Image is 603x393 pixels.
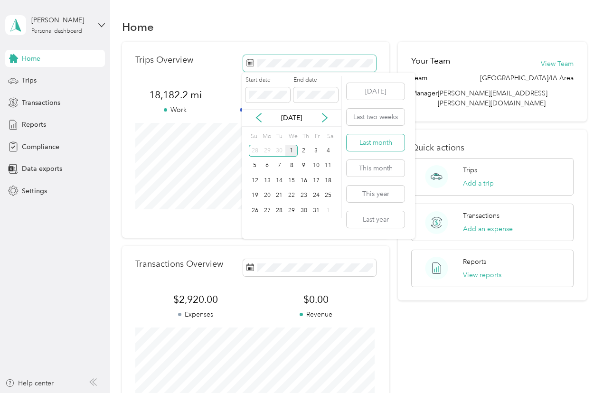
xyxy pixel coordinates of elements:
[249,205,261,216] div: 26
[298,205,310,216] div: 30
[261,130,272,143] div: Mo
[411,55,450,67] h2: Your Team
[22,120,46,130] span: Reports
[273,175,286,187] div: 14
[463,224,513,234] button: Add an expense
[273,160,286,172] div: 7
[256,309,377,319] p: Revenue
[22,186,47,196] span: Settings
[322,175,334,187] div: 18
[310,190,322,202] div: 24
[22,98,60,108] span: Transactions
[256,293,377,306] span: $0.00
[273,145,286,157] div: 30
[273,205,286,216] div: 28
[249,175,261,187] div: 12
[135,88,216,102] span: 18,182.2 mi
[135,105,216,115] p: Work
[298,145,310,157] div: 2
[22,75,37,85] span: Trips
[347,109,405,125] button: Last two weeks
[550,340,603,393] iframe: Everlance-gr Chat Button Frame
[249,130,258,143] div: Su
[298,160,310,172] div: 9
[463,211,499,221] p: Transactions
[135,309,256,319] p: Expenses
[480,73,574,83] span: [GEOGRAPHIC_DATA]/IA Area
[411,143,574,153] p: Quick actions
[31,15,91,25] div: [PERSON_NAME]
[347,83,405,100] button: [DATE]
[310,205,322,216] div: 31
[411,88,438,108] span: Manager
[298,175,310,187] div: 16
[261,160,273,172] div: 6
[245,76,290,84] label: Start date
[298,190,310,202] div: 23
[463,257,486,267] p: Reports
[31,28,82,34] div: Personal dashboard
[322,205,334,216] div: 1
[313,130,322,143] div: Fr
[347,160,405,177] button: This month
[310,160,322,172] div: 10
[411,73,427,83] span: Team
[285,175,298,187] div: 15
[322,145,334,157] div: 4
[261,205,273,216] div: 27
[541,59,574,69] button: View Team
[261,145,273,157] div: 29
[274,130,283,143] div: Tu
[347,211,405,228] button: Last year
[463,270,501,280] button: View reports
[22,164,62,174] span: Data exports
[273,190,286,202] div: 21
[301,130,310,143] div: Th
[261,175,273,187] div: 13
[216,88,296,102] span: 0 mi
[325,130,334,143] div: Sa
[249,190,261,202] div: 19
[463,165,477,175] p: Trips
[285,190,298,202] div: 22
[285,160,298,172] div: 8
[216,105,296,115] p: Personal
[135,293,256,306] span: $2,920.00
[261,190,273,202] div: 20
[249,145,261,157] div: 28
[285,145,298,157] div: 1
[122,22,154,32] h1: Home
[347,134,405,151] button: Last month
[135,55,193,65] p: Trips Overview
[285,205,298,216] div: 29
[322,190,334,202] div: 25
[322,160,334,172] div: 11
[249,160,261,172] div: 5
[438,89,547,107] span: [PERSON_NAME][EMAIL_ADDRESS][PERSON_NAME][DOMAIN_NAME]
[22,54,40,64] span: Home
[5,378,54,388] button: Help center
[22,142,59,152] span: Compliance
[287,130,298,143] div: We
[347,186,405,202] button: This year
[135,259,223,269] p: Transactions Overview
[463,178,494,188] button: Add a trip
[310,175,322,187] div: 17
[293,76,338,84] label: End date
[272,113,311,123] p: [DATE]
[310,145,322,157] div: 3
